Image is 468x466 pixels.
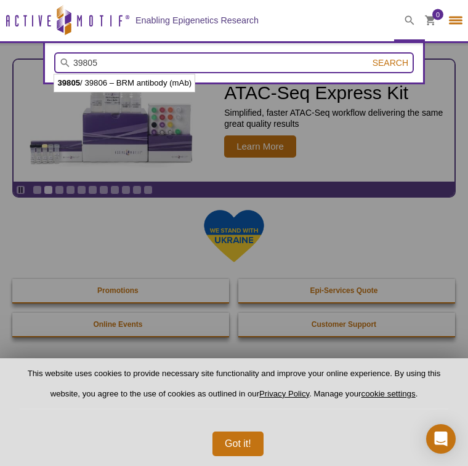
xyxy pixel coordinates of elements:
span: 0 [436,9,440,20]
a: 0 [425,15,436,28]
p: This website uses cookies to provide necessary site functionality and improve your online experie... [20,368,448,409]
button: Got it! [212,432,264,456]
button: cookie settings [361,389,416,398]
a: Privacy Policy [259,389,309,398]
span: Search [373,58,408,68]
div: Open Intercom Messenger [426,424,456,454]
h2: Enabling Epigenetics Research [135,15,259,26]
li: / 39806 – BRM antibody (mAb) [54,74,195,92]
strong: 39805 [57,78,80,87]
input: Keyword, Cat. No. [54,52,414,73]
button: Search [369,57,412,68]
